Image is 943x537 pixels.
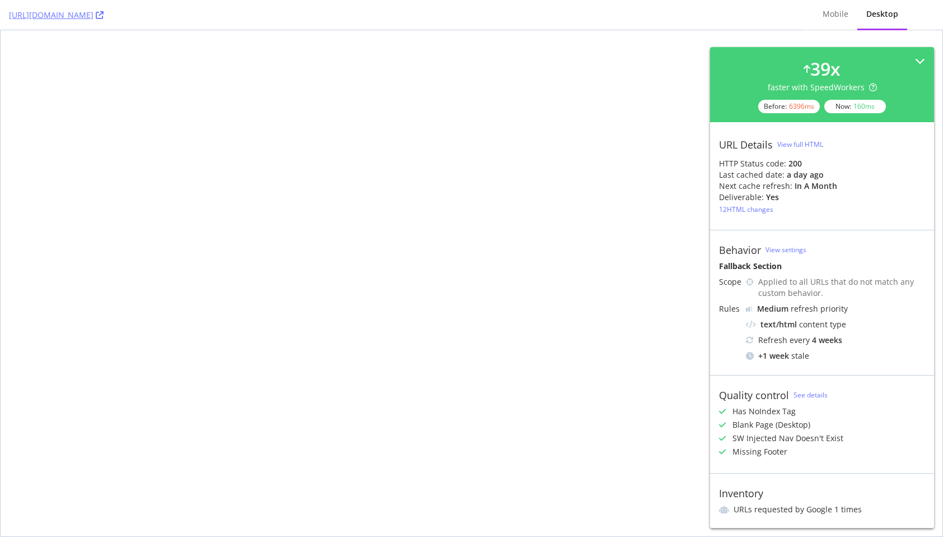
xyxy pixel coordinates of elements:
div: SW Injected Nav Doesn't Exist [732,433,843,444]
div: a day ago [787,169,824,180]
div: in a month [795,180,837,192]
strong: 200 [788,158,802,169]
div: text/html [760,319,797,330]
div: Deliverable: [719,192,764,203]
div: 160 ms [853,101,875,111]
div: content type [746,319,925,330]
div: Rules [719,303,741,314]
a: See details [793,390,828,400]
button: 12HTML changes [719,203,773,216]
div: 6396 ms [789,101,814,111]
div: Blank Page (Desktop) [732,419,810,430]
div: Desktop [866,8,898,20]
div: 4 weeks [812,335,842,346]
div: Before: [758,100,820,113]
div: 12 HTML changes [719,205,773,214]
a: [URL][DOMAIN_NAME] [9,10,104,21]
div: Fallback Section [719,261,925,272]
div: Inventory [719,487,763,499]
div: stale [746,350,925,362]
div: 39 x [810,56,841,82]
div: refresh priority [757,303,848,314]
div: Mobile [823,8,848,20]
img: j32suk7ufU7viAAAAAElFTkSuQmCC [746,306,753,312]
li: URLs requested by Google 1 times [719,504,925,515]
div: URL Details [719,138,773,151]
div: Behavior [719,244,761,256]
div: Has NoIndex Tag [732,406,796,417]
div: View full HTML [777,140,823,149]
a: View settings [765,245,806,254]
div: Next cache refresh: [719,180,792,192]
div: Missing Footer [732,446,787,457]
div: faster with SpeedWorkers [768,82,877,93]
div: Now: [824,100,886,113]
div: Scope [719,276,741,288]
button: View full HTML [777,136,823,154]
div: Applied to all URLs that do not match any custom behavior. [758,276,925,299]
div: Last cached date: [719,169,785,180]
div: Quality control [719,389,789,401]
div: + 1 week [758,350,789,362]
div: Medium [757,303,788,314]
div: HTTP Status code: [719,158,925,169]
div: Refresh every [746,335,925,346]
div: Yes [766,192,779,203]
